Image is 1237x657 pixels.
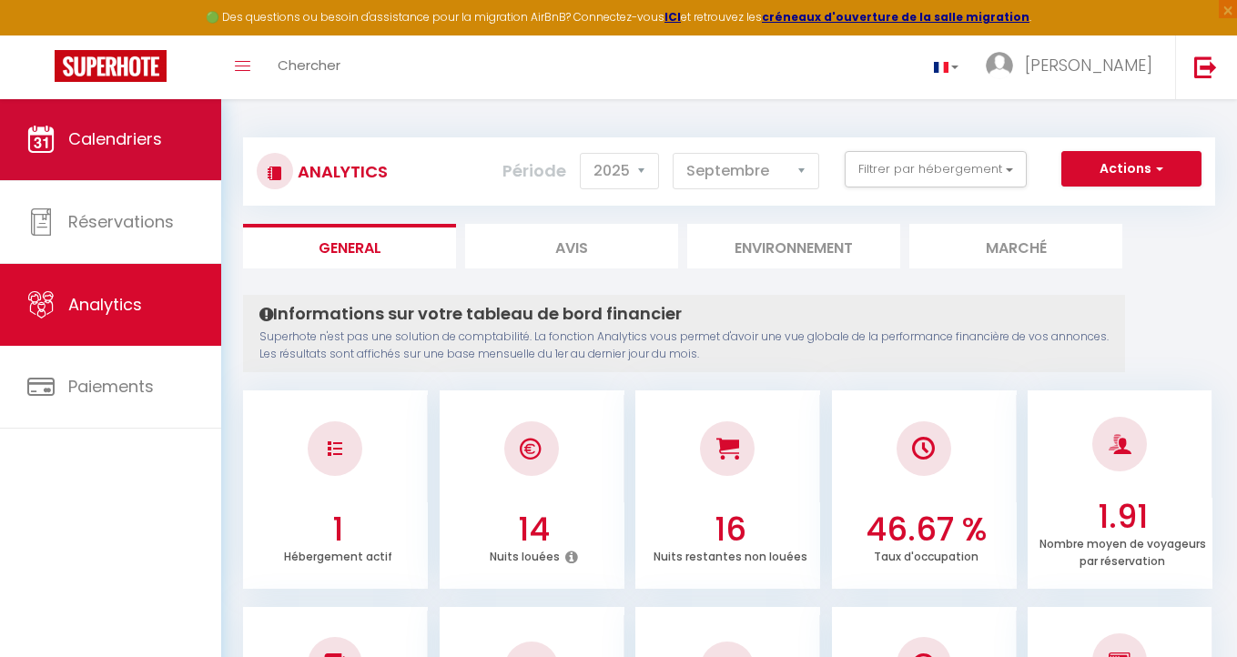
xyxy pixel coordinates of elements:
[15,7,69,62] button: Ouvrir le widget de chat LiveChat
[1038,498,1209,536] h3: 1.91
[644,510,816,549] h3: 16
[1160,575,1223,643] iframe: Chat
[328,441,342,456] img: NO IMAGE
[845,151,1027,187] button: Filtrer par hébergement
[243,224,456,268] li: General
[68,375,154,398] span: Paiements
[1194,56,1217,78] img: logout
[278,56,340,75] span: Chercher
[874,545,978,564] p: Taux d'occupation
[972,35,1175,99] a: ... [PERSON_NAME]
[55,50,167,82] img: Super Booking
[664,9,681,25] a: ICI
[986,52,1013,79] img: ...
[449,510,620,549] h3: 14
[762,9,1029,25] a: créneaux d'ouverture de la salle migration
[687,224,900,268] li: Environnement
[502,151,566,191] label: Période
[1061,151,1202,187] button: Actions
[654,545,807,564] p: Nuits restantes non louées
[841,510,1012,549] h3: 46.67 %
[1039,532,1206,569] p: Nombre moyen de voyageurs par réservation
[259,304,1109,324] h4: Informations sur votre tableau de bord financier
[1025,54,1152,76] span: [PERSON_NAME]
[68,293,142,316] span: Analytics
[490,545,560,564] p: Nuits louées
[68,127,162,150] span: Calendriers
[465,224,678,268] li: Avis
[264,35,354,99] a: Chercher
[259,328,1109,363] p: Superhote n'est pas une solution de comptabilité. La fonction Analytics vous permet d'avoir une v...
[909,224,1122,268] li: Marché
[252,510,423,549] h3: 1
[284,545,392,564] p: Hébergement actif
[293,151,388,192] h3: Analytics
[68,210,174,233] span: Réservations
